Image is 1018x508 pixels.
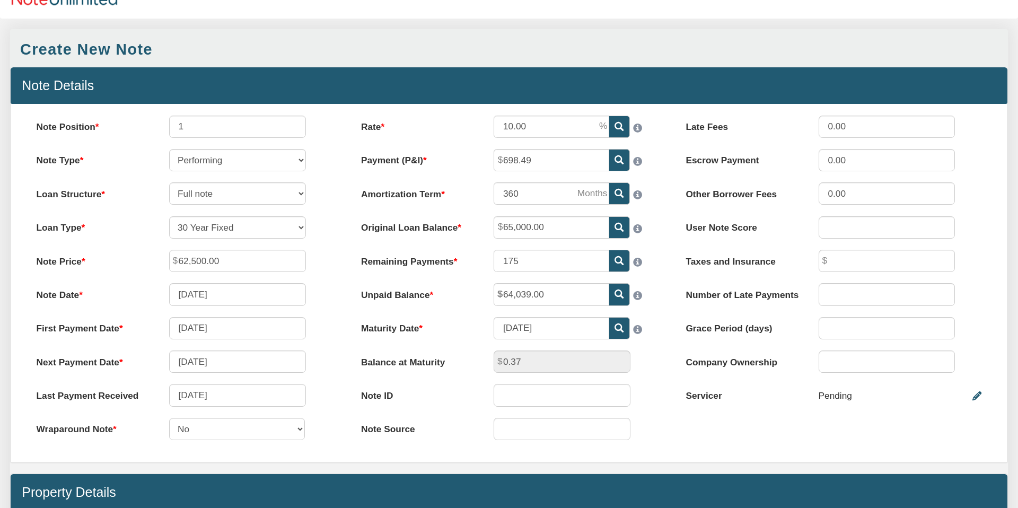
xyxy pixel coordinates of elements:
[350,351,482,369] label: Balance at Maturity
[25,317,157,335] label: First Payment Date
[169,317,306,339] input: MM/DD/YYYY
[25,283,157,301] label: Note Date
[350,182,482,200] label: Amortization Term
[350,283,482,301] label: Unpaid Balance
[674,149,807,167] label: Escrow Payment
[674,182,807,200] label: Other Borrower Fees
[674,116,807,134] label: Late Fees
[20,39,153,60] div: Create New Note
[25,182,157,200] label: Loan Structure
[350,384,482,402] label: Note ID
[674,351,807,369] label: Company Ownership
[169,283,306,305] input: MM/DD/YYYY
[25,418,157,436] label: Wraparound Note
[25,149,157,167] label: Note Type
[674,317,807,335] label: Grace Period (days)
[819,384,852,407] div: Pending
[350,418,482,436] label: Note Source
[674,216,807,234] label: User Note Score
[25,116,157,134] label: Note Position
[350,250,482,268] label: Remaining Payments
[25,216,157,234] label: Loan Type
[494,116,609,138] input: This field can contain only numeric characters
[674,250,807,268] label: Taxes and Insurance
[350,317,482,335] label: Maturity Date
[350,216,482,234] label: Original Loan Balance
[169,384,306,406] input: MM/DD/YYYY
[25,384,157,402] label: Last Payment Received
[674,384,807,402] label: Servicer
[22,485,996,500] h4: Property Details
[350,116,482,134] label: Rate
[674,283,807,301] label: Number of Late Payments
[169,351,306,373] input: MM/DD/YYYY
[350,149,482,167] label: Payment (P&I)
[25,250,157,268] label: Note Price
[22,78,996,93] h4: Note Details
[25,351,157,369] label: Next Payment Date
[494,317,609,339] input: MM/DD/YYYY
